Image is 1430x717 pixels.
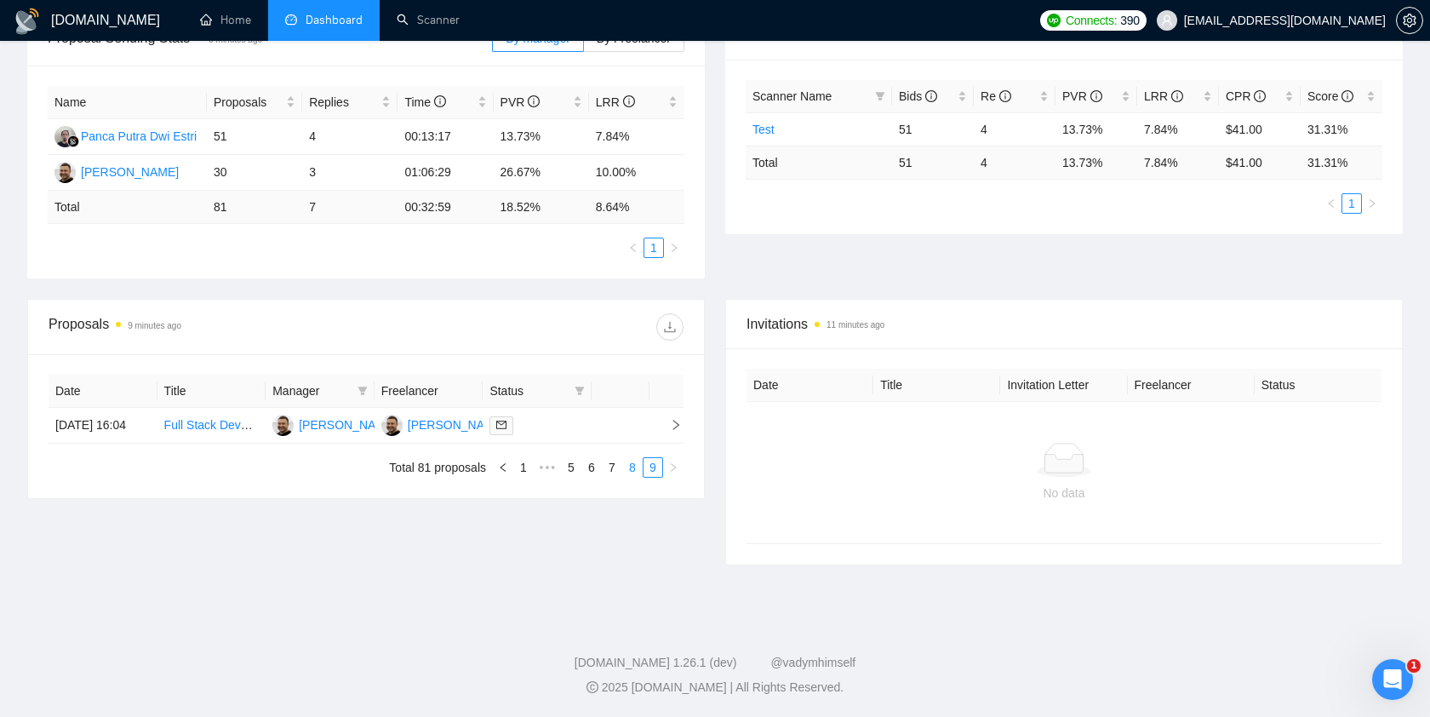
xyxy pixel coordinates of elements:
span: copyright [586,681,598,693]
span: mail [496,420,506,430]
span: right [668,462,678,473]
li: 5 [561,457,581,478]
span: left [628,243,638,253]
span: info-circle [925,90,937,102]
td: 7.84% [1137,112,1219,146]
a: Test [752,123,775,136]
td: 26.67% [494,155,589,191]
td: 31.31 % [1301,146,1382,179]
span: info-circle [1341,90,1353,102]
span: filter [575,386,585,396]
td: Total [48,191,207,224]
time: 9 minutes ago [128,321,181,330]
span: 390 [1120,11,1139,30]
th: Replies [302,86,398,119]
button: left [1321,193,1341,214]
a: 1 [514,458,533,477]
li: Previous Page [493,457,513,478]
td: 01:06:29 [398,155,493,191]
span: Time [404,95,445,109]
span: download [657,320,683,334]
th: Title [873,369,1000,402]
div: Proposals [49,313,366,341]
span: right [669,243,679,253]
td: Total [746,146,892,179]
span: ••• [534,457,561,478]
td: 4 [302,119,398,155]
span: filter [875,91,885,101]
td: 4 [974,112,1055,146]
th: Title [157,375,266,408]
img: logo [14,8,41,35]
td: 81 [207,191,302,224]
span: user [1161,14,1173,26]
button: right [663,457,684,478]
iframe: Intercom live chat [1372,659,1413,700]
button: right [1362,193,1382,214]
td: 7.84% [589,119,684,155]
span: Replies [309,93,378,112]
img: PP [54,126,76,147]
li: Previous Page [1321,193,1341,214]
td: 13.73% [1055,112,1137,146]
li: Previous Page [623,238,643,258]
span: By Freelancer [597,32,671,45]
span: info-circle [999,90,1011,102]
a: @vadymhimself [770,656,855,669]
span: filter [357,386,368,396]
a: MK[PERSON_NAME] [272,417,397,431]
span: By manager [506,32,569,45]
a: MK[PERSON_NAME] [381,417,506,431]
a: homeHome [200,13,251,27]
td: 00:13:17 [398,119,493,155]
div: [PERSON_NAME] [408,416,506,434]
time: 11 minutes ago [827,320,884,330]
span: filter [571,378,588,404]
td: 10.00% [589,155,684,191]
th: Status [1255,369,1381,402]
td: 7 [302,191,398,224]
th: Proposals [207,86,302,119]
td: 51 [207,119,302,155]
a: searchScanner [397,13,460,27]
img: MK [381,415,403,436]
td: 4 [974,146,1055,179]
li: Total 81 proposals [389,457,486,478]
img: upwork-logo.png [1047,14,1061,27]
div: Panca Putra Dwi Estri [81,127,197,146]
span: Scanner Name [752,89,832,103]
td: Full Stack Developer (Next.js, Prisma, Supabase) [157,408,266,444]
a: PPPanca Putra Dwi Estri [54,129,197,142]
span: 1 [1407,659,1421,673]
td: 51 [892,146,974,179]
td: 30 [207,155,302,191]
button: right [664,238,684,258]
span: Bids [899,89,937,103]
img: gigradar-bm.png [67,135,79,147]
th: Freelancer [1128,369,1255,402]
th: Invitation Letter [1000,369,1127,402]
span: info-circle [528,95,540,107]
li: Previous 5 Pages [534,457,561,478]
button: download [656,313,684,341]
a: 1 [644,238,663,257]
button: left [623,238,643,258]
span: LRR [1144,89,1183,103]
img: MK [272,415,294,436]
div: [PERSON_NAME] [299,416,397,434]
a: 9 [643,458,662,477]
th: Date [746,369,873,402]
li: 1 [643,238,664,258]
button: left [493,457,513,478]
span: CPR [1226,89,1266,103]
a: 5 [562,458,581,477]
td: 13.73 % [1055,146,1137,179]
a: [DOMAIN_NAME] 1.26.1 (dev) [575,656,737,669]
a: 7 [603,458,621,477]
th: Name [48,86,207,119]
span: Proposals [214,93,283,112]
span: Status [489,381,568,400]
li: Next Page [1362,193,1382,214]
td: [DATE] 16:04 [49,408,157,444]
span: PVR [500,95,541,109]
